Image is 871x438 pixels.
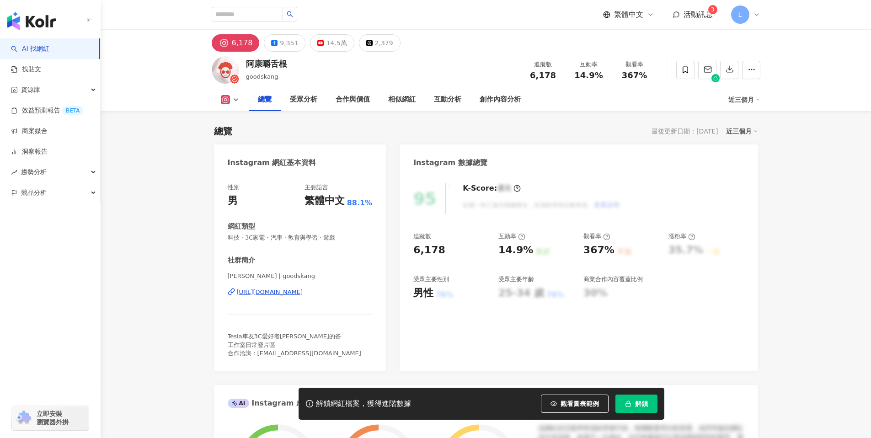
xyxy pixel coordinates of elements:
div: 總覽 [258,94,272,105]
span: 立即安裝 瀏覽器外掛 [37,410,69,426]
button: 2,379 [359,34,401,52]
div: Instagram 網紅基本資料 [228,158,316,168]
span: 觀看圖表範例 [561,400,599,407]
div: 繁體中文 [305,194,345,208]
span: [PERSON_NAME] | goodskang [228,272,373,280]
img: KOL Avatar [212,56,239,84]
div: Instagram 數據總覽 [413,158,487,168]
span: L [738,10,742,20]
div: 男性 [413,286,433,300]
div: [URL][DOMAIN_NAME] [237,288,303,296]
div: 男 [228,194,238,208]
div: 創作內容分析 [480,94,521,105]
span: 3 [711,6,715,13]
span: 6,178 [530,70,556,80]
button: 觀看圖表範例 [541,395,609,413]
img: logo [7,12,56,30]
div: 6,178 [413,243,445,257]
span: 資源庫 [21,80,40,100]
div: 漲粉率 [668,232,695,240]
span: rise [11,169,17,176]
span: Tesla車友3C愛好者[PERSON_NAME]的爸 工作室日常廢片區 合作洽詢：[EMAIL_ADDRESS][DOMAIN_NAME] [228,333,361,356]
a: 效益預測報告BETA [11,106,83,115]
div: 追蹤數 [526,60,561,69]
span: 88.1% [347,198,373,208]
button: 6,178 [212,34,260,52]
div: 6,178 [232,37,253,49]
span: goodskang [246,73,278,80]
div: 近三個月 [728,92,760,107]
div: 近三個月 [726,125,758,137]
img: chrome extension [15,411,32,425]
div: 解鎖網紅檔案，獲得進階數據 [316,399,411,409]
span: 繁體中文 [614,10,643,20]
a: 找貼文 [11,65,41,74]
div: 2,379 [375,37,393,49]
div: 9,351 [280,37,298,49]
div: 受眾主要年齡 [498,275,534,283]
button: 解鎖 [615,395,657,413]
div: 14.5萬 [326,37,347,49]
div: 互動分析 [434,94,461,105]
div: 社群簡介 [228,256,255,265]
div: 阿康嚼舌根 [246,58,287,69]
div: 總覽 [214,125,232,138]
sup: 3 [708,5,717,14]
div: 觀看率 [617,60,652,69]
a: chrome extension立即安裝 瀏覽器外掛 [12,406,89,430]
div: 網紅類型 [228,222,255,231]
div: 受眾分析 [290,94,317,105]
div: 合作與價值 [336,94,370,105]
a: 洞察報告 [11,147,48,156]
div: 受眾主要性別 [413,275,449,283]
div: 互動率 [572,60,606,69]
div: 14.9% [498,243,533,257]
div: K-Score : [463,183,521,193]
span: 競品分析 [21,182,47,203]
button: 9,351 [264,34,305,52]
div: 性別 [228,183,240,192]
span: 趨勢分析 [21,162,47,182]
div: 主要語言 [305,183,328,192]
div: 相似網紅 [388,94,416,105]
div: 互動率 [498,232,525,240]
span: search [287,11,293,17]
span: 367% [622,71,647,80]
a: [URL][DOMAIN_NAME] [228,288,373,296]
div: 最後更新日期：[DATE] [652,128,718,135]
div: 追蹤數 [413,232,431,240]
span: 活動訊息 [684,10,713,19]
a: 商案媒合 [11,127,48,136]
span: 科技 · 3C家電 · 汽車 · 教育與學習 · 遊戲 [228,234,373,242]
button: 14.5萬 [310,34,354,52]
a: searchAI 找網紅 [11,44,49,53]
span: 解鎖 [635,400,648,407]
span: 14.9% [574,71,603,80]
